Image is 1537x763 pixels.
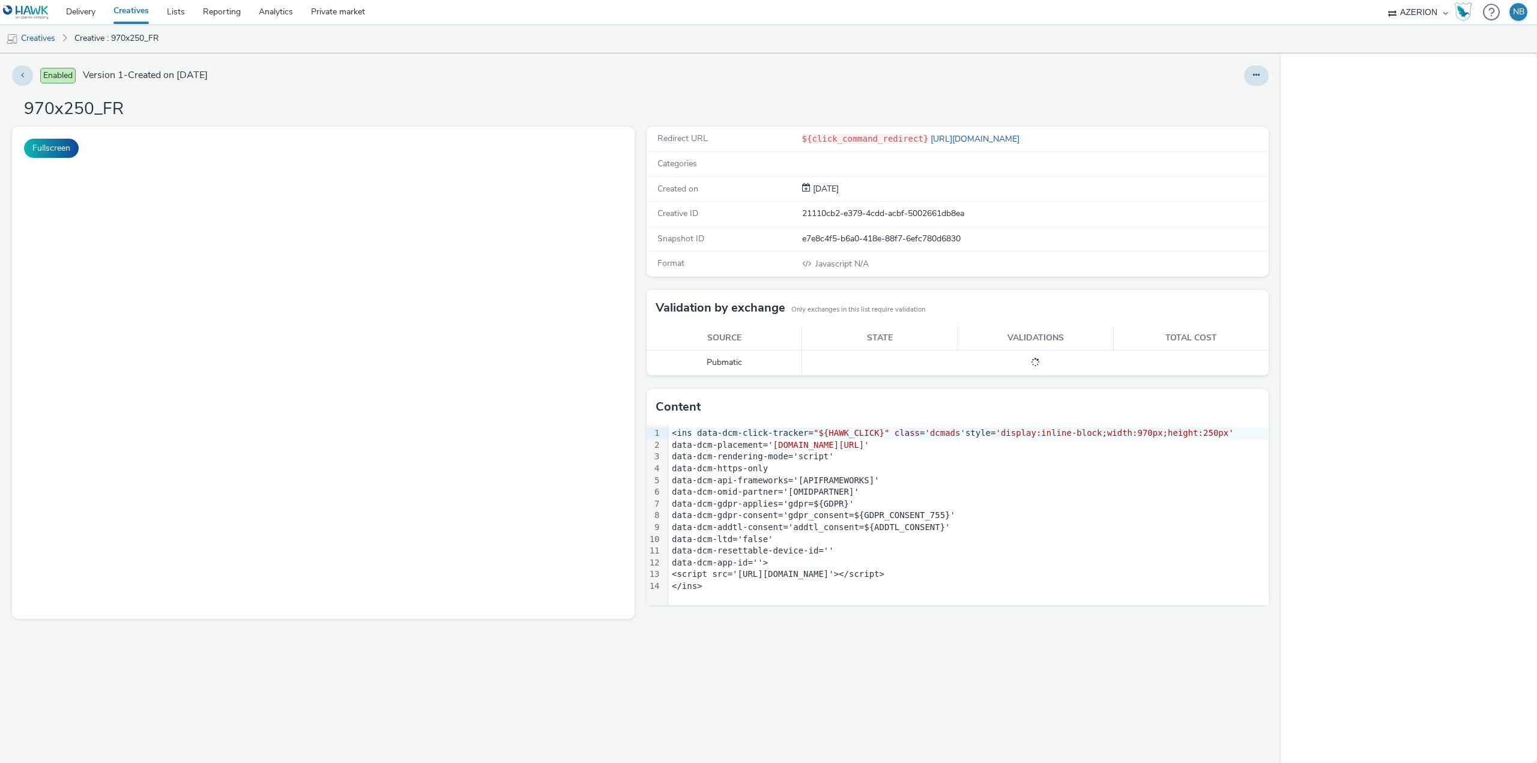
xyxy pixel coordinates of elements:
[668,581,1269,593] div: </ins>
[657,158,697,169] span: Categories
[6,33,18,45] img: mobile
[657,258,684,269] span: Format
[668,451,1269,463] div: data-dcm-rendering-mode='script'
[668,463,1269,475] div: data-dcm-https-only
[647,475,662,487] div: 5
[811,183,839,195] span: [DATE]
[647,326,802,351] th: Source
[928,133,1024,145] a: [URL][DOMAIN_NAME]
[668,510,1269,522] div: data-dcm-gdpr-consent='gdpr_consent=${GDPR_CONSENT_755}'
[1454,2,1477,22] a: Hawk Academy
[656,299,785,317] h3: Validation by exchange
[647,439,662,451] div: 2
[647,557,662,569] div: 12
[83,68,208,82] span: Version 1 - Created on [DATE]
[811,183,839,195] div: Creation 10 September 2025, 13:57
[647,522,662,534] div: 9
[1513,3,1524,21] div: NB
[3,5,49,20] img: undefined Logo
[668,486,1269,498] div: data-dcm-omid-partner='[OMIDPARTNER]'
[802,233,1268,245] div: e7e8c4f5-b6a0-418e-88f7-6efc780d6830
[802,326,958,351] th: State
[668,475,1269,487] div: data-dcm-api-frameworks='[APIFRAMEWORKS]'
[668,498,1269,510] div: data-dcm-gdpr-applies='gdpr=${GDPR}'
[647,498,662,510] div: 7
[656,398,701,416] h3: Content
[647,427,662,439] div: 1
[68,24,165,53] a: Creative : 970x250_FR
[815,258,854,270] span: Javascript
[1113,326,1269,351] th: Total cost
[24,139,79,158] button: Fullscreen
[657,208,698,219] span: Creative ID
[668,534,1269,546] div: data-dcm-ltd='false'
[668,522,1269,534] div: data-dcm-addtl-consent='addtl_consent=${ADDTL_CONSENT}'
[895,428,920,438] span: class
[657,133,708,144] span: Redirect URL
[1454,2,1472,22] img: Hawk Academy
[802,134,929,143] code: ${click_command_redirect}
[668,545,1269,557] div: data-dcm-resettable-device-id=''
[24,98,124,121] h1: 970x250_FR
[668,568,1269,581] div: <script src='[URL][DOMAIN_NAME]'></script>
[768,440,869,450] span: '[DOMAIN_NAME][URL]'
[647,351,802,375] td: Pubmatic
[791,305,925,315] small: Only exchanges in this list require validation
[40,68,76,83] span: Enabled
[657,233,704,244] span: Snapshot ID
[647,568,662,581] div: 13
[647,463,662,475] div: 4
[657,183,698,195] span: Created on
[814,428,889,438] span: "${HAWK_CLICK}"
[668,557,1269,569] div: data-dcm-app-id=''>
[647,534,662,546] div: 10
[647,510,662,522] div: 8
[647,451,662,463] div: 3
[814,258,869,270] span: N/A
[925,428,965,438] span: 'dcmads'
[647,486,662,498] div: 6
[647,545,662,557] div: 11
[647,581,662,593] div: 14
[995,428,1233,438] span: 'display:inline-block;width:970px;height:250px'
[668,439,1269,451] div: data-dcm-placement=
[668,427,1269,439] div: <ins data-dcm-click-tracker= = style=
[802,208,1268,220] div: 21110cb2-e379-4cdd-acbf-5002661db8ea
[958,326,1113,351] th: Validations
